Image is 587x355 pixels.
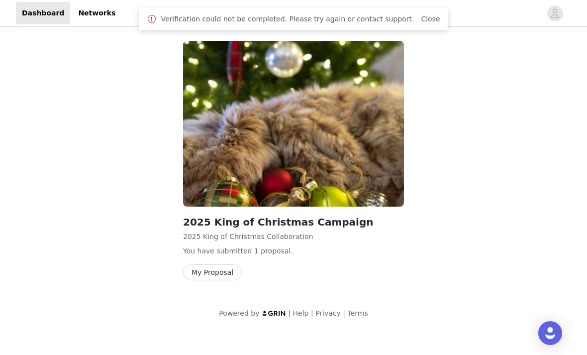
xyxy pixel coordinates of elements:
[262,310,287,317] img: logo
[161,14,414,24] span: Verification could not be completed. Please try again or contact support.
[183,232,404,242] p: 2025 King of Christmas Collaboration
[550,5,560,21] div: avatar
[72,2,121,24] a: Networks
[347,309,368,317] a: Terms
[219,309,259,317] span: Powered by
[183,41,404,207] img: King Of Christmas
[183,264,242,280] button: My Proposal
[183,215,404,230] h2: 2025 King of Christmas Campaign
[289,309,291,317] span: |
[16,2,70,24] a: Dashboard
[315,309,341,317] a: Privacy
[293,309,309,317] a: Help
[343,309,345,317] span: |
[421,15,440,23] a: Close
[311,309,313,317] span: |
[538,321,562,345] div: Open Intercom Messenger
[183,246,404,256] p: You have submitted 1 proposal .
